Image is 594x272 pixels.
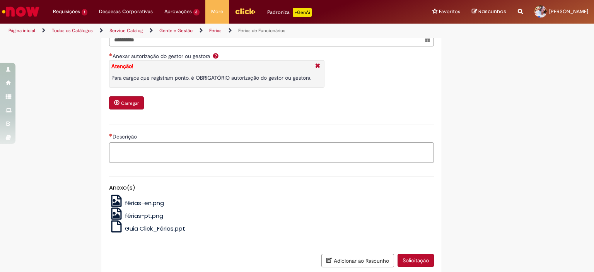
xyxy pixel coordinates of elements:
button: Adicionar ao Rascunho [321,254,394,267]
a: Férias de Funcionários [238,27,285,34]
span: 1 [82,9,87,15]
input: Data do início 18 February 2026 Wednesday [109,33,422,46]
p: +GenAi [293,8,312,17]
span: More [211,8,223,15]
button: Solicitação [398,254,434,267]
span: [PERSON_NAME] [549,8,588,15]
button: Carregar anexo de Anexar autorização do gestor ou gestora Required [109,96,144,109]
a: Página inicial [9,27,35,34]
span: Rascunhos [478,8,506,15]
span: Necessários [109,133,113,137]
a: Rascunhos [472,8,506,15]
h5: Anexo(s) [109,185,434,191]
span: Requisições [53,8,80,15]
img: click_logo_yellow_360x200.png [235,5,256,17]
textarea: Descrição [109,142,434,163]
span: Anexar autorização do gestor ou gestora [113,53,212,60]
img: ServiceNow [1,4,41,19]
p: Para cargos que registram ponto, é OBRIGATÓRIO autorização do gestor ou gestora. [111,74,311,82]
span: Despesas Corporativas [99,8,153,15]
a: Guia Click_Férias.ppt [109,224,186,233]
a: Todos os Catálogos [52,27,93,34]
a: Gente e Gestão [159,27,193,34]
a: Férias [209,27,222,34]
small: Carregar [121,100,139,106]
a: férias-en.png [109,199,164,207]
span: Necessários [109,53,113,56]
span: Aprovações [164,8,192,15]
span: férias-pt.png [125,212,163,220]
span: férias-en.png [125,199,164,207]
span: Descrição [113,133,138,140]
div: Padroniza [267,8,312,17]
i: Fechar More information Por question_anexo_obriatorio_registro_de_ponto [313,62,322,70]
ul: Trilhas de página [6,24,390,38]
span: Guia Click_Férias.ppt [125,224,185,233]
span: Ajuda para Anexar autorização do gestor ou gestora [211,53,220,59]
span: Favoritos [439,8,460,15]
a: férias-pt.png [109,212,164,220]
a: Service Catalog [109,27,143,34]
span: 6 [193,9,200,15]
button: Mostrar calendário para Data do início [422,33,434,46]
strong: Atenção! [111,63,133,70]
